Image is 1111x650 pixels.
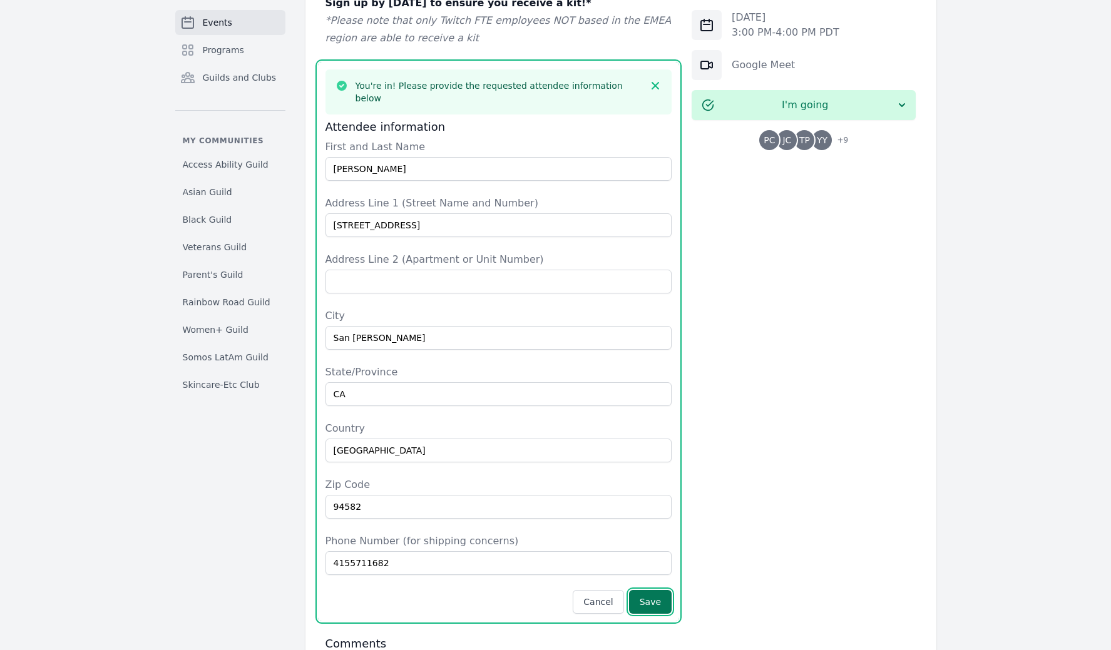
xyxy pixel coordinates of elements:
[203,16,232,29] span: Events
[175,136,285,146] p: My communities
[325,308,672,323] label: City
[183,323,248,336] span: Women+ Guild
[782,136,791,145] span: JC
[175,153,285,176] a: Access Ability Guild
[183,158,269,171] span: Access Ability Guild
[325,534,672,549] label: Phone Number (for shipping concerns)
[325,119,672,135] h3: Attendee information
[325,14,672,44] em: *Please note that only Twitch FTE employees NOT based in the EMEA region are able to receive a kit
[714,98,896,113] span: I'm going
[175,208,285,231] a: Black Guild
[175,10,285,396] nav: Sidebar
[732,25,839,40] p: 3:00 PM - 4:00 PM PDT
[356,79,642,104] h3: You're in! Please provide the requested attendee information below
[325,421,672,436] label: Country
[175,181,285,203] a: Asian Guild
[183,296,270,308] span: Rainbow Road Guild
[183,351,269,363] span: Somos LatAm Guild
[175,10,285,35] a: Events
[175,38,285,63] a: Programs
[325,252,672,267] label: Address Line 2 (Apartment or Unit Number)
[764,136,775,145] span: PC
[629,590,672,614] button: Save
[183,378,260,391] span: Skincare-Etc Club
[799,136,810,145] span: TP
[203,44,244,56] span: Programs
[203,71,277,84] span: Guilds and Clubs
[175,346,285,368] a: Somos LatAm Guild
[732,10,839,25] p: [DATE]
[829,133,848,150] span: + 9
[325,140,672,155] label: First and Last Name
[817,136,827,145] span: YY
[732,59,795,71] a: Google Meet
[175,373,285,396] a: Skincare-Etc Club
[325,365,672,380] label: State/Province
[325,477,672,492] label: Zip Code
[175,236,285,258] a: Veterans Guild
[573,590,623,614] button: Cancel
[183,268,243,281] span: Parent's Guild
[692,90,916,120] button: I'm going
[183,213,232,226] span: Black Guild
[325,196,672,211] label: Address Line 1 (Street Name and Number)
[175,291,285,313] a: Rainbow Road Guild
[183,186,232,198] span: Asian Guild
[183,241,247,253] span: Veterans Guild
[175,263,285,286] a: Parent's Guild
[175,318,285,341] a: Women+ Guild
[175,65,285,90] a: Guilds and Clubs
